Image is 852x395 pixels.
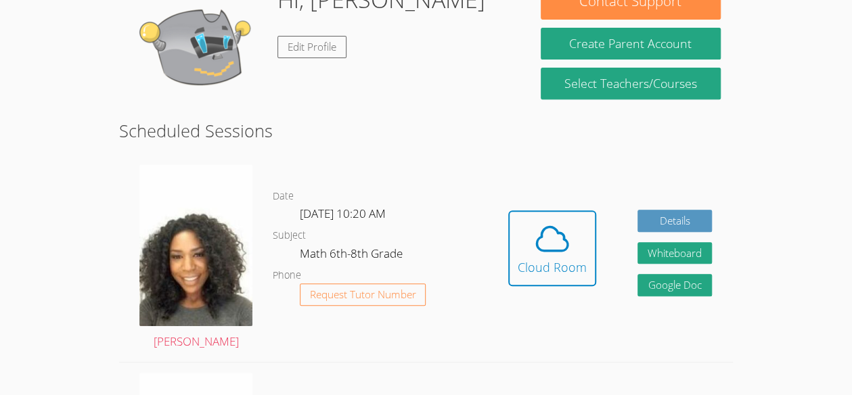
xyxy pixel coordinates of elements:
button: Cloud Room [508,210,596,286]
a: Details [637,210,712,232]
span: [DATE] 10:20 AM [300,206,386,221]
a: Select Teachers/Courses [541,68,721,99]
h2: Scheduled Sessions [119,118,733,143]
button: Whiteboard [637,242,712,264]
a: Edit Profile [277,36,346,58]
button: Create Parent Account [541,28,721,60]
span: Request Tutor Number [310,289,416,300]
dt: Subject [273,227,306,244]
a: [PERSON_NAME] [139,164,252,352]
button: Request Tutor Number [300,283,426,306]
dt: Phone [273,267,301,284]
dt: Date [273,188,294,205]
a: Google Doc [637,274,712,296]
img: avatar.png [139,164,252,326]
dd: Math 6th-8th Grade [300,244,405,267]
div: Cloud Room [518,258,587,277]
